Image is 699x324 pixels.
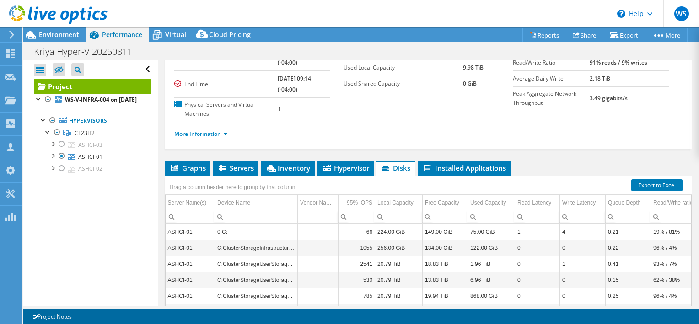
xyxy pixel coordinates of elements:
[560,211,606,223] td: Column Write Latency, Filter cell
[515,240,560,256] td: Column Read Latency, Value 0
[375,211,423,223] td: Column Local Capacity, Filter cell
[217,163,254,173] span: Servers
[344,79,463,88] label: Used Shared Capacity
[170,163,206,173] span: Graphs
[300,197,336,208] div: Vendor Name*
[339,195,375,211] td: 95% IOPS Column
[423,256,468,272] td: Column Free Capacity, Value 18.83 TiB
[166,211,215,223] td: Column Server Name(s), Filter cell
[75,129,95,137] span: CL23H2
[344,63,463,72] label: Used Local Capacity
[166,272,215,288] td: Column Server Name(s), Value ASHCI-01
[606,195,651,211] td: Queue Depth Column
[278,105,281,113] b: 1
[606,240,651,256] td: Column Queue Depth, Value 0.22
[468,195,515,211] td: Used Capacity Column
[608,197,640,208] div: Queue Depth
[468,224,515,240] td: Column Used Capacity, Value 75.00 GiB
[339,256,375,272] td: Column 95% IOPS, Value 2541
[215,256,298,272] td: Column Device Name, Value C:ClusterStorageUserStorage_3
[339,272,375,288] td: Column 95% IOPS, Value 530
[34,127,151,139] a: CL23H2
[560,224,606,240] td: Column Write Latency, Value 4
[34,94,151,106] a: WS-V-INFRA-004 on [DATE]
[209,30,251,39] span: Cloud Pricing
[606,288,651,304] td: Column Queue Depth, Value 0.25
[468,288,515,304] td: Column Used Capacity, Value 868.00 GiB
[168,197,207,208] div: Server Name(s)
[375,224,423,240] td: Column Local Capacity, Value 224.00 GiB
[298,288,339,304] td: Column Vendor Name*, Value
[515,195,560,211] td: Read Latency Column
[165,30,186,39] span: Virtual
[423,304,468,320] td: Column Free Capacity, Value 0 GiB
[215,224,298,240] td: Column Device Name, Value 0 C:
[34,79,151,94] a: Project
[468,256,515,272] td: Column Used Capacity, Value 1.96 TiB
[606,304,651,320] td: Column Queue Depth, Value 0.00
[215,195,298,211] td: Device Name Column
[215,240,298,256] td: Column Device Name, Value C:ClusterStorageInfrastructure_1
[515,304,560,320] td: Column Read Latency, Value 0
[375,304,423,320] td: Column Local Capacity, Value 24.00 GiB
[265,163,310,173] span: Inventory
[423,224,468,240] td: Column Free Capacity, Value 149.00 GiB
[645,28,688,42] a: More
[298,224,339,240] td: Column Vendor Name*, Value
[463,64,484,71] b: 9.98 TiB
[102,30,142,39] span: Performance
[517,197,551,208] div: Read Latency
[215,304,298,320] td: Column Device Name, Value 14
[560,240,606,256] td: Column Write Latency, Value 0
[278,48,311,66] b: [DATE] 09:14 (-04:00)
[298,272,339,288] td: Column Vendor Name*, Value
[560,288,606,304] td: Column Write Latency, Value 0
[423,288,468,304] td: Column Free Capacity, Value 19.94 TiB
[515,272,560,288] td: Column Read Latency, Value 0
[375,240,423,256] td: Column Local Capacity, Value 256.00 GiB
[347,197,372,208] div: 95% IOPS
[560,256,606,272] td: Column Write Latency, Value 1
[603,28,645,42] a: Export
[590,75,610,82] b: 2.18 TiB
[470,197,506,208] div: Used Capacity
[515,288,560,304] td: Column Read Latency, Value 0
[566,28,603,42] a: Share
[631,179,683,191] a: Export to Excel
[423,163,506,173] span: Installed Applications
[375,288,423,304] td: Column Local Capacity, Value 20.79 TiB
[560,195,606,211] td: Write Latency Column
[298,304,339,320] td: Column Vendor Name*, Value
[166,195,215,211] td: Server Name(s) Column
[25,311,78,322] a: Project Notes
[515,256,560,272] td: Column Read Latency, Value 0
[375,256,423,272] td: Column Local Capacity, Value 20.79 TiB
[166,256,215,272] td: Column Server Name(s), Value ASHCI-01
[375,272,423,288] td: Column Local Capacity, Value 20.79 TiB
[339,288,375,304] td: Column 95% IOPS, Value 785
[606,272,651,288] td: Column Queue Depth, Value 0.15
[167,181,298,194] div: Drag a column header here to group by that column
[34,115,151,127] a: Hypervisors
[174,80,278,89] label: End Time
[166,240,215,256] td: Column Server Name(s), Value ASHCI-01
[513,74,589,83] label: Average Daily Write
[174,130,228,138] a: More Information
[653,197,693,208] div: Read/Write ratio
[39,30,79,39] span: Environment
[562,197,596,208] div: Write Latency
[166,224,215,240] td: Column Server Name(s), Value ASHCI-01
[468,272,515,288] td: Column Used Capacity, Value 6.96 TiB
[606,224,651,240] td: Column Queue Depth, Value 0.21
[423,240,468,256] td: Column Free Capacity, Value 134.00 GiB
[217,197,250,208] div: Device Name
[215,211,298,223] td: Column Device Name, Filter cell
[339,224,375,240] td: Column 95% IOPS, Value 66
[166,304,215,320] td: Column Server Name(s), Value ASHCI-01
[590,94,628,102] b: 3.49 gigabits/s
[515,211,560,223] td: Column Read Latency, Filter cell
[215,288,298,304] td: Column Device Name, Value C:ClusterStorageUserStorage_1
[463,80,477,87] b: 0 GiB
[674,6,689,21] span: WS
[560,304,606,320] td: Column Write Latency, Value 0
